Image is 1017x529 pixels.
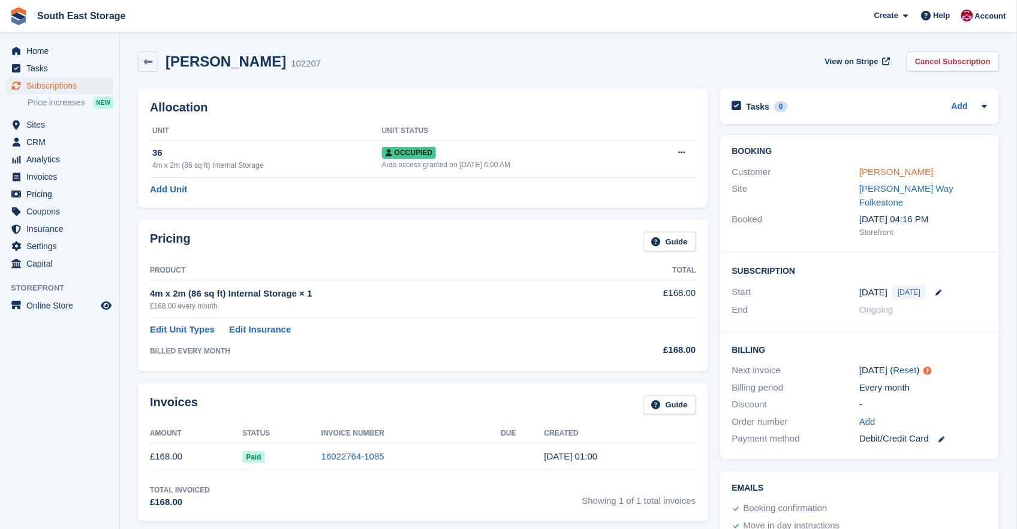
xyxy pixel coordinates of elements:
[605,280,696,318] td: £168.00
[732,182,860,209] div: Site
[26,238,98,255] span: Settings
[26,255,98,272] span: Capital
[975,10,1006,22] span: Account
[732,432,860,446] div: Payment method
[26,151,98,168] span: Analytics
[6,116,113,133] a: menu
[382,147,436,159] span: Occupied
[99,298,113,313] a: Preview store
[820,52,893,71] a: View on Stripe
[859,226,987,238] div: Storefront
[874,10,898,22] span: Create
[544,424,696,443] th: Created
[150,101,696,114] h2: Allocation
[732,303,860,317] div: End
[26,134,98,150] span: CRM
[952,100,968,114] a: Add
[859,381,987,395] div: Every month
[893,285,926,300] span: [DATE]
[544,451,598,461] time: 2025-08-23 00:00:03 UTC
[242,451,264,463] span: Paid
[150,395,198,415] h2: Invoices
[6,186,113,202] a: menu
[152,146,382,160] div: 36
[6,220,113,237] a: menu
[26,203,98,220] span: Coupons
[150,424,242,443] th: Amount
[732,398,860,412] div: Discount
[150,323,215,337] a: Edit Unit Types
[732,285,860,300] div: Start
[26,168,98,185] span: Invoices
[26,43,98,59] span: Home
[6,134,113,150] a: menu
[242,424,321,443] th: Status
[6,77,113,94] a: menu
[150,287,605,301] div: 4m x 2m (86 sq ft) Internal Storage × 1
[150,183,187,197] a: Add Unit
[961,10,973,22] img: Roger Norris
[747,101,770,112] h2: Tasks
[859,398,987,412] div: -
[26,77,98,94] span: Subscriptions
[26,186,98,202] span: Pricing
[732,213,860,238] div: Booked
[26,116,98,133] span: Sites
[732,483,987,493] h2: Emails
[922,365,933,376] div: Tooltip anchor
[150,346,605,356] div: BILLED EVERY MONTH
[732,264,987,276] h2: Subscription
[150,122,382,141] th: Unit
[150,485,210,495] div: Total Invoiced
[6,297,113,314] a: menu
[6,238,113,255] a: menu
[732,147,987,156] h2: Booking
[6,168,113,185] a: menu
[859,183,953,207] a: [PERSON_NAME] Way Folkestone
[643,232,696,252] a: Guide
[605,261,696,280] th: Total
[229,323,291,337] a: Edit Insurance
[291,57,321,71] div: 102207
[732,364,860,377] div: Next invoice
[859,213,987,226] div: [DATE] 04:16 PM
[732,165,860,179] div: Customer
[152,160,382,171] div: 4m x 2m (86 sq ft) Internal Storage
[732,343,987,355] h2: Billing
[321,451,384,461] a: 16022764-1085
[825,56,878,68] span: View on Stripe
[582,485,696,509] span: Showing 1 of 1 total invoices
[859,304,893,315] span: Ongoing
[907,52,999,71] a: Cancel Subscription
[32,6,131,26] a: South East Storage
[150,443,242,470] td: £168.00
[605,343,696,357] div: £168.00
[893,365,917,375] a: Reset
[6,203,113,220] a: menu
[150,232,191,252] h2: Pricing
[6,43,113,59] a: menu
[859,432,987,446] div: Debit/Credit Card
[26,297,98,314] span: Online Store
[859,167,933,177] a: [PERSON_NAME]
[6,151,113,168] a: menu
[732,415,860,429] div: Order number
[28,97,85,108] span: Price increases
[859,286,887,300] time: 2025-08-23 00:00:00 UTC
[150,495,210,509] div: £168.00
[26,60,98,77] span: Tasks
[150,261,605,280] th: Product
[774,101,788,112] div: 0
[859,415,875,429] a: Add
[26,220,98,237] span: Insurance
[382,122,645,141] th: Unit Status
[321,424,501,443] th: Invoice Number
[150,301,605,312] div: £168.00 every month
[11,282,119,294] span: Storefront
[643,395,696,415] a: Guide
[382,159,645,170] div: Auto access granted on [DATE] 6:00 AM
[744,501,828,516] div: Booking confirmation
[166,53,286,69] h2: [PERSON_NAME]
[10,7,28,25] img: stora-icon-8386f47178a22dfd0bd8f6a31ec36ba5ce8667c1dd55bd0f319d3a0aa187defe.svg
[6,255,113,272] a: menu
